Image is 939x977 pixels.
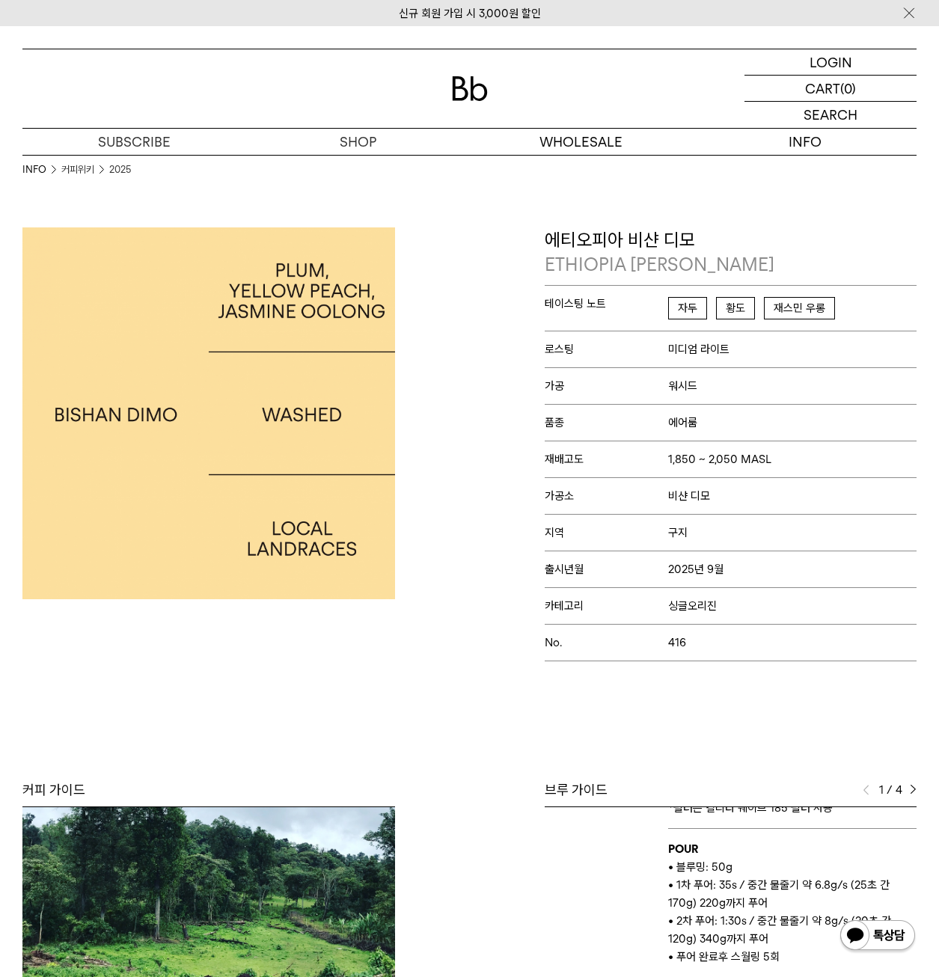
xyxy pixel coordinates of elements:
span: 로스팅 [545,343,669,356]
span: 출시년월 [545,563,669,576]
p: 필터는 칼리타 웨이브 185 필터 사용 [668,799,917,817]
span: 가공 [545,379,669,393]
li: INFO [22,162,61,177]
span: • 푸어 완료후 스월링 5회 [668,950,780,964]
span: 4 [896,781,902,799]
p: CART [805,76,840,101]
b: POUR [668,842,698,856]
img: 에티오피아 비샨 디모ETHIOPIA BISHAN DIMO [22,227,395,600]
span: 구지 [668,526,688,539]
span: 카테고리 [545,599,669,613]
span: 싱글오리진 [668,599,717,613]
a: CART (0) [744,76,917,102]
span: 자두 [668,297,707,319]
div: 브루 가이드 [545,781,917,799]
span: 1,850 ~ 2,050 MASL [668,453,771,466]
span: • 블루밍: 50g [668,860,732,874]
a: SHOP [246,129,470,155]
a: 커피위키 [61,162,94,177]
p: ETHIOPIA [PERSON_NAME] [545,252,917,278]
span: 재배고도 [545,453,669,466]
span: 미디엄 라이트 [668,343,730,356]
span: • 2차 푸어: 1:30s / 중간 물줄기 약 8g/s (20초 간 120g) 340g까지 푸어 [668,914,891,946]
span: / [887,781,893,799]
span: 가공소 [545,489,669,503]
span: 테이스팅 노트 [545,297,669,310]
span: 비샨 디모 [668,489,710,503]
img: 카카오톡 채널 1:1 채팅 버튼 [839,919,917,955]
span: 지역 [545,526,669,539]
a: LOGIN [744,49,917,76]
span: • 1차 푸어: 35s / 중간 물줄기 약 6.8g/s (25초 간 170g) 220g까지 푸어 [668,878,890,910]
p: WHOLESALE [470,129,694,155]
p: SEARCH [804,102,857,128]
span: 황도 [716,297,755,319]
p: INFO [693,129,917,155]
div: 커피 가이드 [22,781,395,799]
span: 워시드 [668,379,697,393]
a: SUBSCRIBE [22,129,246,155]
span: 에어룸 [668,416,697,429]
span: 2025년 9월 [668,563,724,576]
a: 신규 회원 가입 시 3,000원 할인 [399,7,541,20]
img: 로고 [452,76,488,101]
p: LOGIN [810,49,852,75]
p: 에티오피아 비샨 디모 [545,227,917,278]
span: No. [545,636,669,649]
a: 2025 [109,162,131,177]
span: 1 [877,781,884,799]
p: (0) [840,76,856,101]
span: 품종 [545,416,669,429]
span: 416 [668,636,686,649]
span: 재스민 우롱 [764,297,835,319]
